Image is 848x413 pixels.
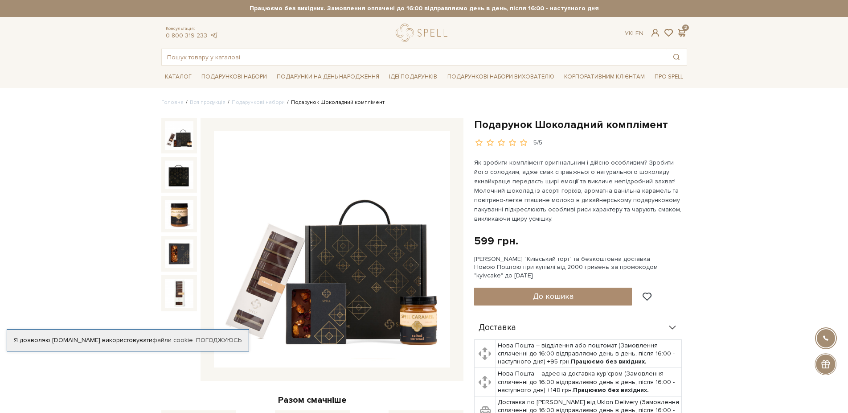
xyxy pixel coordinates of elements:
[651,70,687,84] a: Про Spell
[165,121,193,150] img: Подарунок Шоколадний комплімент
[166,32,207,39] a: 0 800 319 233
[196,336,242,344] a: Погоджуюсь
[444,69,558,84] a: Подарункові набори вихователю
[161,4,687,12] strong: Працюємо без вихідних. Замовлення оплачені до 16:00 відправляємо день в день, після 16:00 - насту...
[214,131,450,368] img: Подарунок Шоколадний комплімент
[474,118,687,132] h1: Подарунок Шоколадний комплімент
[632,29,634,37] span: |
[474,288,632,306] button: До кошика
[474,255,687,280] div: [PERSON_NAME] "Київський торт" та безкоштовна доставка Новою Поштою при купівлі від 2000 гривень ...
[479,324,516,332] span: Доставка
[573,386,649,394] b: Працюємо без вихідних.
[474,234,518,248] div: 599 грн.
[162,49,666,65] input: Пошук товару у каталозі
[165,161,193,189] img: Подарунок Шоколадний комплімент
[533,139,542,147] div: 5/5
[496,368,682,396] td: Нова Пошта – адресна доставка кур'єром (Замовлення сплаченні до 16:00 відправляємо день в день, п...
[161,70,195,84] a: Каталог
[571,358,647,365] b: Працюємо без вихідних.
[7,336,249,344] div: Я дозволяю [DOMAIN_NAME] використовувати
[474,158,683,223] p: Як зробити комплімент оригінальним і дійсно особливим? Зробити його солодким, адже смак справжньо...
[165,279,193,307] img: Подарунок Шоколадний комплімент
[165,240,193,268] img: Подарунок Шоколадний комплімент
[165,200,193,228] img: Подарунок Шоколадний комплімент
[625,29,643,37] div: Ук
[666,49,687,65] button: Пошук товару у каталозі
[166,26,218,32] span: Консультація:
[385,70,441,84] a: Ідеї подарунків
[273,70,383,84] a: Подарунки на День народження
[161,394,463,406] div: Разом смачніше
[533,291,574,301] span: До кошика
[152,336,193,344] a: файли cookie
[232,99,285,106] a: Подарункові набори
[635,29,643,37] a: En
[198,70,270,84] a: Подарункові набори
[285,99,385,107] li: Подарунок Шоколадний комплімент
[396,24,451,42] a: logo
[161,99,184,106] a: Головна
[496,339,682,368] td: Нова Пошта – відділення або поштомат (Замовлення сплаченні до 16:00 відправляємо день в день, піс...
[190,99,225,106] a: Вся продукція
[561,69,648,84] a: Корпоративним клієнтам
[209,32,218,39] a: telegram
